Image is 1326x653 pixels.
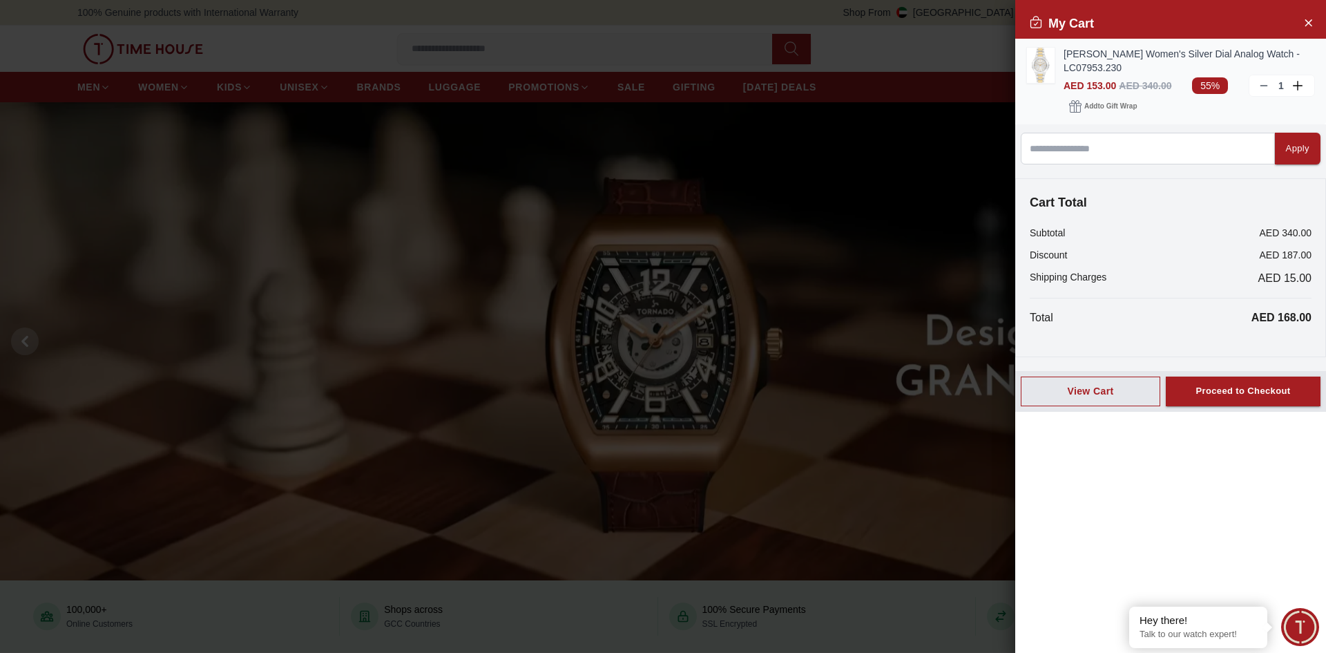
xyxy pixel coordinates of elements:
button: View Cart [1021,377,1160,406]
p: AED 187.00 [1260,248,1312,262]
div: Proceed to Checkout [1195,384,1290,399]
span: 55% [1192,77,1228,94]
p: Shipping Charges [1030,270,1106,287]
button: Apply [1275,133,1320,164]
a: [PERSON_NAME] Women's Silver Dial Analog Watch - LC07953.230 [1064,47,1315,75]
p: Talk to our watch expert! [1140,629,1257,641]
p: Discount [1030,248,1067,262]
p: 1 [1276,79,1287,93]
button: Addto Gift Wrap [1064,97,1142,116]
p: AED 168.00 [1251,310,1311,326]
div: View Cart [1032,384,1149,398]
p: AED 340.00 [1260,226,1312,240]
div: Chat Widget [1281,608,1319,646]
button: Proceed to Checkout [1166,377,1320,406]
span: AED 15.00 [1258,270,1311,287]
h2: My Cart [1029,14,1094,33]
span: Add to Gift Wrap [1084,100,1137,113]
p: Subtotal [1030,226,1065,240]
div: Apply [1286,141,1309,157]
div: Hey there! [1140,614,1257,627]
button: Close Account [1297,11,1319,33]
span: AED 153.00 [1064,80,1116,91]
p: Total [1030,310,1053,326]
h4: Cart Total [1030,193,1311,212]
img: ... [1027,48,1055,83]
span: AED 340.00 [1119,80,1171,91]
